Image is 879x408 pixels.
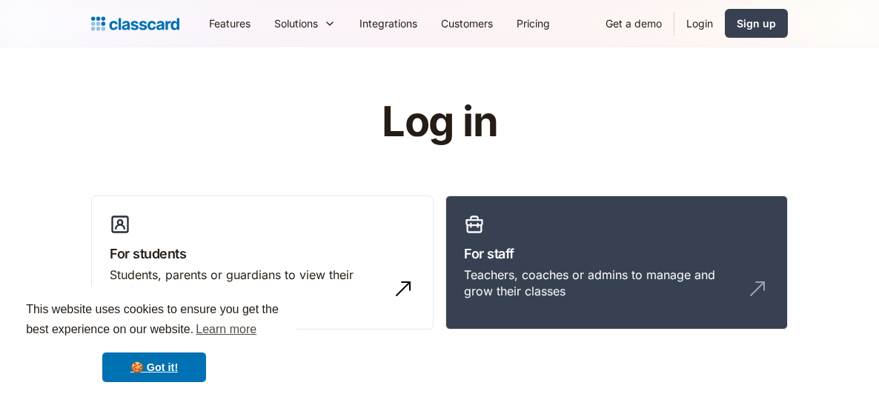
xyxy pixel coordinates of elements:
[429,7,505,40] a: Customers
[193,318,259,341] a: learn more about cookies
[594,7,674,40] a: Get a demo
[464,244,769,264] h3: For staff
[91,195,434,330] a: For studentsStudents, parents or guardians to view their profile and manage bookings
[725,9,788,38] a: Sign up
[197,7,262,40] a: Features
[102,352,206,382] a: dismiss cookie message
[205,99,675,145] h1: Log in
[274,16,318,31] div: Solutions
[12,287,296,396] div: cookieconsent
[110,244,415,264] h3: For students
[464,267,740,300] div: Teachers, coaches or admins to manage and grow their classes
[26,301,282,341] span: This website uses cookies to ensure you get the best experience on our website.
[445,195,788,330] a: For staffTeachers, coaches or admins to manage and grow their classes
[110,267,385,300] div: Students, parents or guardians to view their profile and manage bookings
[91,13,179,34] a: home
[674,7,725,40] a: Login
[348,7,429,40] a: Integrations
[737,16,776,31] div: Sign up
[505,7,562,40] a: Pricing
[262,7,348,40] div: Solutions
